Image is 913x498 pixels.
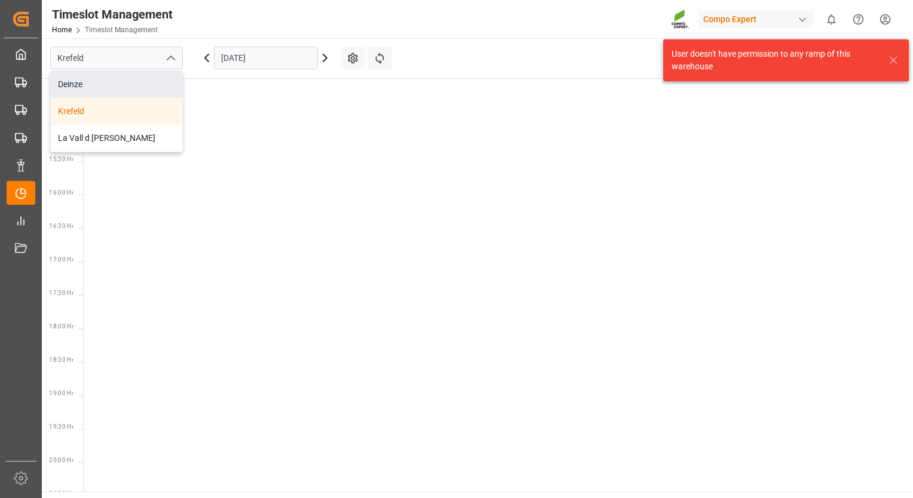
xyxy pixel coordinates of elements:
[49,490,73,497] span: 20:30 Hr
[52,5,173,23] div: Timeslot Management
[214,47,318,69] input: DD.MM.YYYY
[49,323,73,330] span: 18:00 Hr
[49,89,73,96] span: 14:30 Hr
[161,49,179,67] button: close menu
[51,98,182,125] div: Krefeld
[49,390,73,396] span: 19:00 Hr
[49,189,73,196] span: 16:00 Hr
[49,122,73,129] span: 15:00 Hr
[49,223,73,229] span: 16:30 Hr
[50,47,183,69] input: Type to search/select
[49,457,73,463] span: 20:00 Hr
[49,290,73,296] span: 17:30 Hr
[672,48,877,73] div: User doesn't have permission to any ramp of this warehouse
[51,71,182,98] div: Deinze
[49,256,73,263] span: 17:00 Hr
[49,356,73,363] span: 18:30 Hr
[49,423,73,430] span: 19:30 Hr
[49,156,73,162] span: 15:30 Hr
[52,26,72,34] a: Home
[51,125,182,152] div: La Vall d [PERSON_NAME]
